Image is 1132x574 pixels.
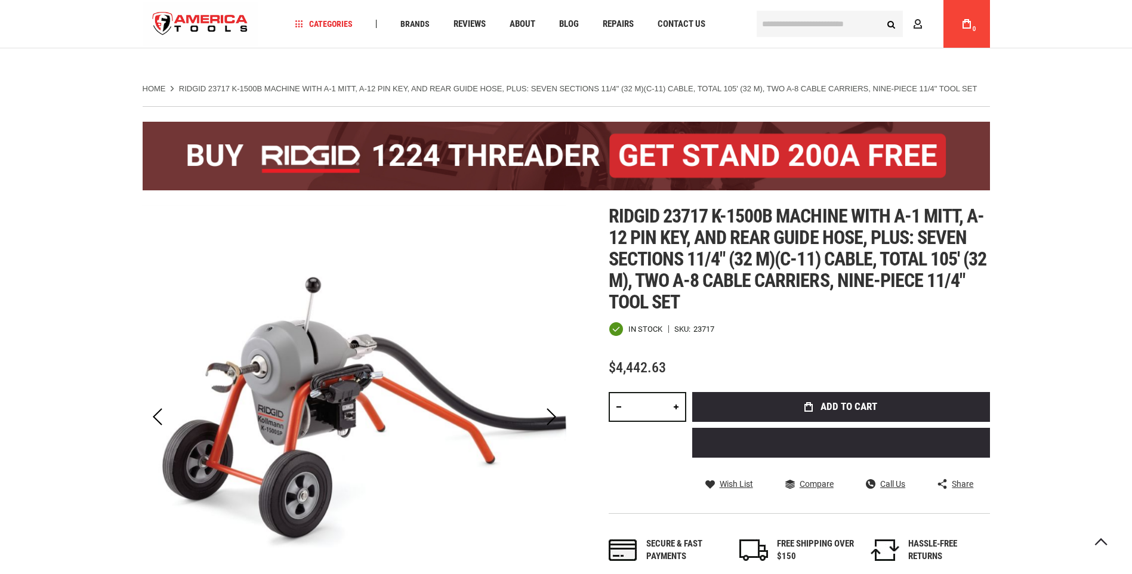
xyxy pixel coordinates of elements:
[597,16,639,32] a: Repairs
[871,539,899,561] img: returns
[395,16,435,32] a: Brands
[674,325,693,333] strong: SKU
[609,359,666,376] span: $4,442.63
[143,122,990,190] img: BOGO: Buy the RIDGID® 1224 Threader (26092), get the 92467 200A Stand FREE!
[609,539,637,561] img: payments
[973,26,976,32] span: 0
[609,322,662,337] div: Availability
[705,479,753,489] a: Wish List
[510,20,535,29] span: About
[777,538,855,563] div: FREE SHIPPING OVER $150
[400,20,430,28] span: Brands
[628,325,662,333] span: In stock
[785,479,834,489] a: Compare
[739,539,768,561] img: shipping
[179,84,977,93] strong: RIDGID 23717 K-1500B MACHINE WITH A-1 MITT, A-12 PIN KEY, AND REAR GUIDE HOSE, PLUS: SEVEN SECTIO...
[908,538,986,563] div: HASSLE-FREE RETURNS
[880,480,905,488] span: Call Us
[143,2,258,47] a: store logo
[143,84,166,94] a: Home
[554,16,584,32] a: Blog
[143,2,258,47] img: America Tools
[693,325,714,333] div: 23717
[454,20,486,29] span: Reviews
[504,16,541,32] a: About
[800,480,834,488] span: Compare
[720,480,753,488] span: Wish List
[559,20,579,29] span: Blog
[603,20,634,29] span: Repairs
[652,16,711,32] a: Contact Us
[658,20,705,29] span: Contact Us
[880,13,903,35] button: Search
[295,20,353,28] span: Categories
[952,480,973,488] span: Share
[290,16,358,32] a: Categories
[821,402,877,412] span: Add to Cart
[692,392,990,422] button: Add to Cart
[609,205,987,313] span: Ridgid 23717 k-1500b machine with a-1 mitt, a-12 pin key, and rear guide hose, plus: seven sectio...
[448,16,491,32] a: Reviews
[866,479,905,489] a: Call Us
[646,538,724,563] div: Secure & fast payments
